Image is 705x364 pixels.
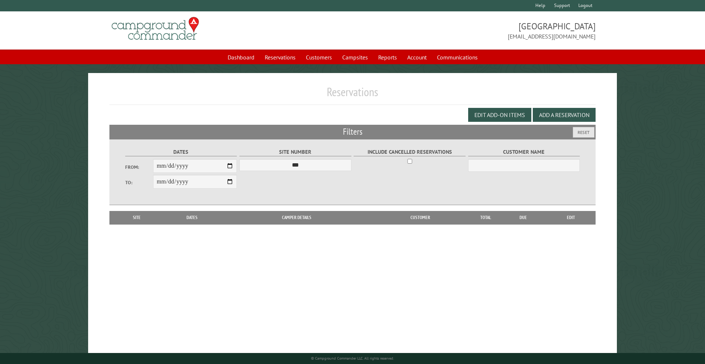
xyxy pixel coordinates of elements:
[301,50,336,64] a: Customers
[109,125,596,139] h2: Filters
[370,211,471,224] th: Customer
[468,108,531,122] button: Edit Add-on Items
[546,211,596,224] th: Edit
[109,14,201,43] img: Campground Commander
[239,148,351,156] label: Site Number
[433,50,482,64] a: Communications
[471,211,500,224] th: Total
[311,356,394,361] small: © Campground Commander LLC. All rights reserved.
[260,50,300,64] a: Reservations
[223,50,259,64] a: Dashboard
[125,148,237,156] label: Dates
[403,50,431,64] a: Account
[113,211,161,224] th: Site
[125,179,153,186] label: To:
[500,211,546,224] th: Due
[109,85,596,105] h1: Reservations
[125,164,153,171] label: From:
[374,50,401,64] a: Reports
[352,20,596,41] span: [GEOGRAPHIC_DATA] [EMAIL_ADDRESS][DOMAIN_NAME]
[224,211,370,224] th: Camper Details
[338,50,372,64] a: Campsites
[533,108,596,122] button: Add a Reservation
[161,211,224,224] th: Dates
[573,127,594,138] button: Reset
[468,148,580,156] label: Customer Name
[354,148,466,156] label: Include Cancelled Reservations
